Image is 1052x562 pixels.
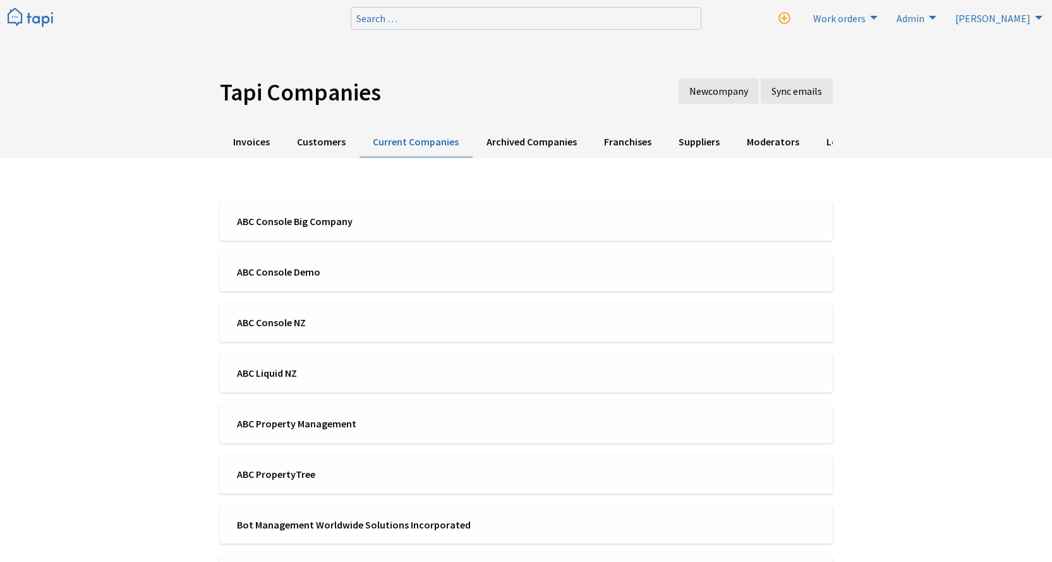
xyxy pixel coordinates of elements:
[806,8,881,28] a: Work orders
[8,8,53,28] img: Tapi logo
[948,8,1046,28] li: Josh
[778,13,790,25] i: New work order
[237,518,518,532] span: Bot Management Worldwide Solutions Incorporated
[473,127,590,158] a: Archived Companies
[889,8,940,28] a: Admin
[237,315,518,329] span: ABC Console NZ
[813,127,889,158] a: Lost Issues
[665,127,733,158] a: Suppliers
[284,127,360,158] a: Customers
[948,8,1046,28] a: [PERSON_NAME]
[220,303,833,342] a: ABC Console NZ
[734,127,813,158] a: Moderators
[897,12,924,25] span: Admin
[220,455,833,494] a: ABC PropertyTree
[813,12,866,25] span: Work orders
[220,253,833,291] a: ABC Console Demo
[237,467,518,481] span: ABC PropertyTree
[356,12,397,25] span: Search …
[708,85,748,97] span: company
[590,127,665,158] a: Franchises
[220,202,833,241] a: ABC Console Big Company
[237,417,518,431] span: ABC Property Management
[360,127,473,158] a: Current Companies
[220,127,284,158] a: Invoices
[955,12,1031,25] span: [PERSON_NAME]
[220,405,833,443] a: ABC Property Management
[237,214,518,228] span: ABC Console Big Company
[220,506,833,544] a: Bot Management Worldwide Solutions Incorporated
[220,78,580,107] h1: Tapi Companies
[761,78,833,104] a: Sync emails
[220,354,833,393] a: ABC Liquid NZ
[237,366,518,380] span: ABC Liquid NZ
[679,78,759,104] a: New
[237,265,518,279] span: ABC Console Demo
